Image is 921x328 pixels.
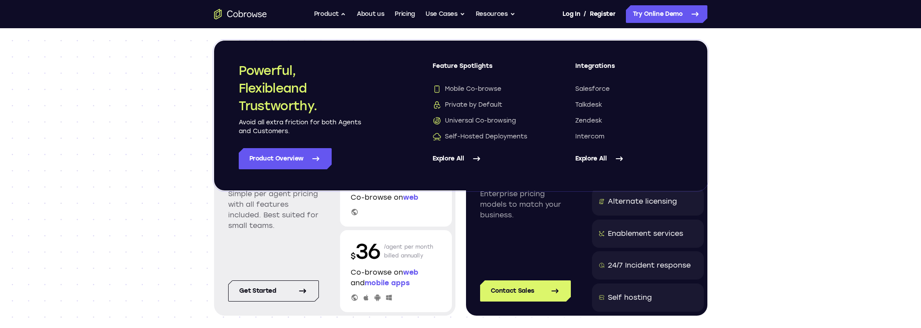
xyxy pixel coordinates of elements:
[575,132,604,141] span: Intercom
[608,292,652,303] div: Self hosting
[239,148,332,169] a: Product Overview
[590,5,615,23] a: Register
[433,132,527,141] span: Self-Hosted Deployments
[433,85,441,93] img: Mobile Co-browse
[575,101,602,109] span: Talkdesk
[575,116,602,125] span: Zendesk
[433,101,441,109] img: Private by Default
[575,116,683,125] a: Zendesk
[433,62,540,78] span: Feature Spotlights
[314,5,347,23] button: Product
[433,101,540,109] a: Private by DefaultPrivate by Default
[357,5,384,23] a: About us
[608,260,691,271] div: 24/7 Incident response
[351,237,381,265] p: 36
[433,116,540,125] a: Universal Co-browsingUniversal Co-browsing
[433,101,502,109] span: Private by Default
[480,189,571,220] p: Enterprise pricing models to match your business.
[214,9,267,19] a: Go to the home page
[433,148,540,169] a: Explore All
[562,5,580,23] a: Log In
[575,85,610,93] span: Salesforce
[425,5,465,23] button: Use Cases
[228,280,319,302] a: Get started
[403,268,418,276] span: web
[403,193,418,201] span: web
[584,9,586,19] span: /
[351,192,441,203] p: Co-browse on
[433,116,441,125] img: Universal Co-browsing
[480,280,571,302] a: Contact Sales
[626,5,707,23] a: Try Online Demo
[239,62,362,115] h2: Powerful, Flexible and Trustworthy.
[228,189,319,231] p: Simple per agent pricing with all features included. Best suited for small teams.
[433,116,516,125] span: Universal Co-browsing
[575,132,683,141] a: Intercom
[575,62,683,78] span: Integrations
[433,132,441,141] img: Self-Hosted Deployments
[351,251,356,261] span: $
[433,85,540,93] a: Mobile Co-browseMobile Co-browse
[433,85,501,93] span: Mobile Co-browse
[608,228,683,239] div: Enablement services
[575,85,683,93] a: Salesforce
[351,267,441,288] p: Co-browse on and
[476,5,515,23] button: Resources
[365,279,410,287] span: mobile apps
[433,132,540,141] a: Self-Hosted DeploymentsSelf-Hosted Deployments
[384,237,433,265] p: /agent per month billed annually
[395,5,415,23] a: Pricing
[575,148,683,169] a: Explore All
[239,118,362,136] p: Avoid all extra friction for both Agents and Customers.
[608,196,677,207] div: Alternate licensing
[575,101,683,109] a: Talkdesk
